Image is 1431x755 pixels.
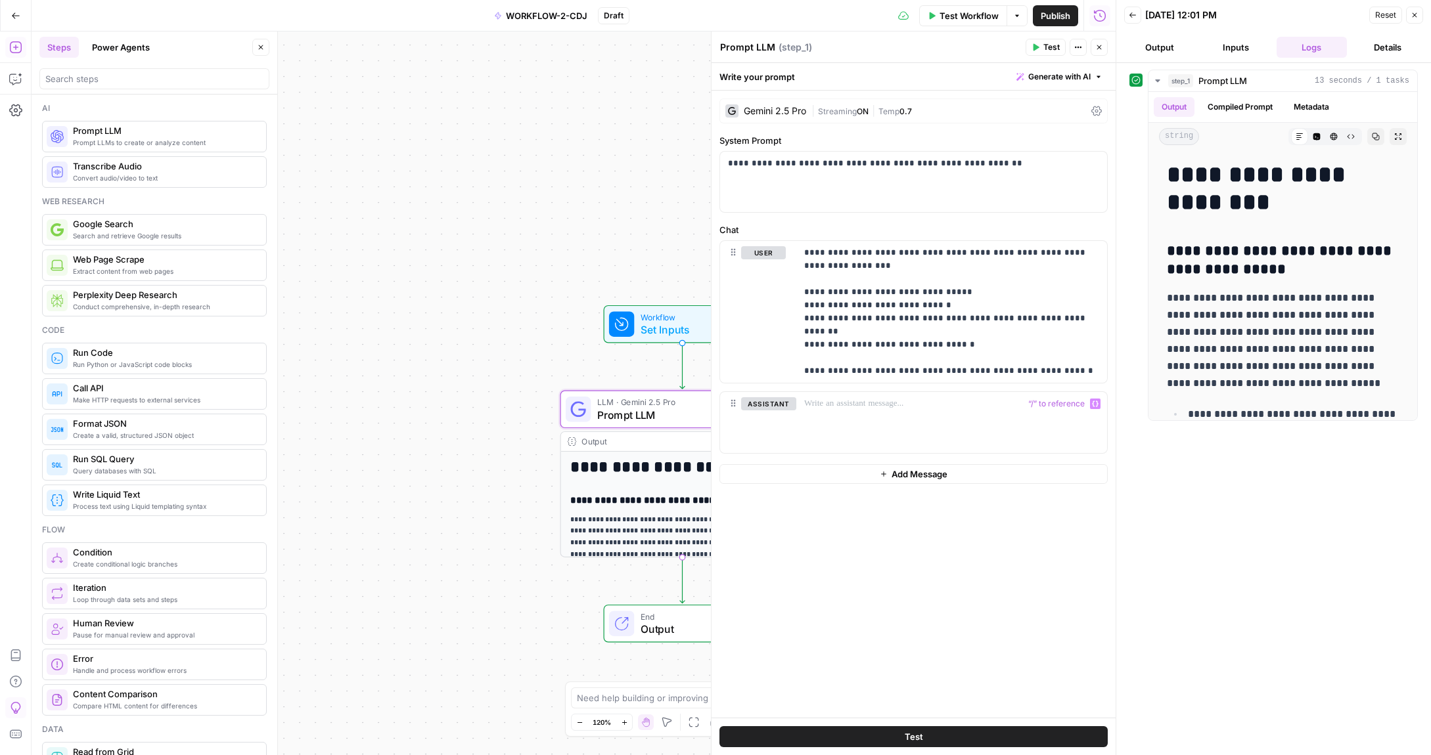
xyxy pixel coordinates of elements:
[42,102,267,114] div: Ai
[811,104,818,117] span: |
[73,137,256,148] span: Prompt LLMs to create or analyze content
[73,630,256,640] span: Pause for manual review and approval
[720,241,786,383] div: user
[560,605,805,643] div: EndOutput
[73,301,256,312] span: Conduct comprehensive, in-depth research
[779,41,812,54] span: ( step_1 )
[905,730,923,743] span: Test
[73,381,256,395] span: Call API
[1028,71,1091,83] span: Generate with AI
[84,37,158,58] button: Power Agents
[719,726,1108,747] button: Test
[1315,75,1409,87] span: 13 seconds / 1 tasks
[744,106,806,116] div: Gemini 2.5 Pro
[720,41,775,54] textarea: Prompt LLM
[1352,37,1423,58] button: Details
[1159,128,1199,145] span: string
[641,322,719,337] span: Set Inputs
[73,217,256,230] span: Google Search
[1026,39,1066,56] button: Test
[593,717,611,727] span: 120%
[486,5,595,26] button: WORKFLOW-2-CDJ
[1168,74,1193,87] span: step_1
[73,581,256,594] span: Iteration
[73,501,256,511] span: Process text using Liquid templating syntax
[1041,9,1070,22] span: Publish
[73,417,256,430] span: Format JSON
[899,106,912,116] span: 0.7
[1011,68,1108,85] button: Generate with AI
[581,435,761,448] div: Output
[604,10,624,22] span: Draft
[73,346,256,359] span: Run Code
[1277,37,1348,58] button: Logs
[73,173,256,183] span: Convert audio/video to text
[73,488,256,501] span: Write Liquid Text
[42,324,267,336] div: Code
[73,253,256,266] span: Web Page Scrape
[73,465,256,476] span: Query databases with SQL
[919,5,1007,26] button: Test Workflow
[1033,5,1078,26] button: Publish
[51,693,64,706] img: vrinnnclop0vshvmafd7ip1g7ohf
[73,665,256,676] span: Handle and process workflow errors
[1369,7,1402,24] button: Reset
[940,9,999,22] span: Test Workflow
[73,395,256,405] span: Make HTTP requests to external services
[73,594,256,605] span: Loop through data sets and steps
[719,464,1108,484] button: Add Message
[857,106,869,116] span: ON
[680,557,685,603] g: Edge from step_1 to end
[641,610,748,622] span: End
[741,246,786,259] button: user
[73,559,256,569] span: Create conditional logic branches
[42,196,267,207] div: Web research
[1148,92,1417,420] div: 13 seconds / 1 tasks
[1023,399,1090,409] span: “/” to reference
[1148,70,1417,91] button: 13 seconds / 1 tasks
[641,621,748,637] span: Output
[1375,9,1396,21] span: Reset
[73,266,256,276] span: Extract content from web pages
[73,160,256,173] span: Transcribe Audio
[597,407,763,423] span: Prompt LLM
[1200,97,1281,117] button: Compiled Prompt
[45,72,263,85] input: Search steps
[73,230,256,241] span: Search and retrieve Google results
[719,223,1108,236] label: Chat
[641,311,719,323] span: Workflow
[73,288,256,301] span: Perplexity Deep Research
[42,723,267,735] div: Data
[1124,37,1195,58] button: Output
[719,134,1108,147] label: System Prompt
[73,124,256,137] span: Prompt LLM
[73,701,256,711] span: Compare HTML content for differences
[1286,97,1337,117] button: Metadata
[712,63,1116,90] div: Write your prompt
[878,106,899,116] span: Temp
[818,106,857,116] span: Streaming
[680,343,685,389] g: Edge from start to step_1
[73,359,256,370] span: Run Python or JavaScript code blocks
[39,37,79,58] button: Steps
[1198,74,1247,87] span: Prompt LLM
[42,524,267,536] div: Flow
[506,9,587,22] span: WORKFLOW-2-CDJ
[73,616,256,630] span: Human Review
[720,392,786,452] div: assistant
[73,652,256,665] span: Error
[560,305,805,343] div: WorkflowSet InputsInputs
[597,396,763,408] span: LLM · Gemini 2.5 Pro
[1200,37,1271,58] button: Inputs
[1154,97,1194,117] button: Output
[73,452,256,465] span: Run SQL Query
[741,397,796,410] button: assistant
[73,430,256,441] span: Create a valid, structured JSON object
[73,546,256,559] span: Condition
[869,104,878,117] span: |
[1043,41,1060,53] span: Test
[892,467,947,481] span: Add Message
[73,687,256,701] span: Content Comparison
